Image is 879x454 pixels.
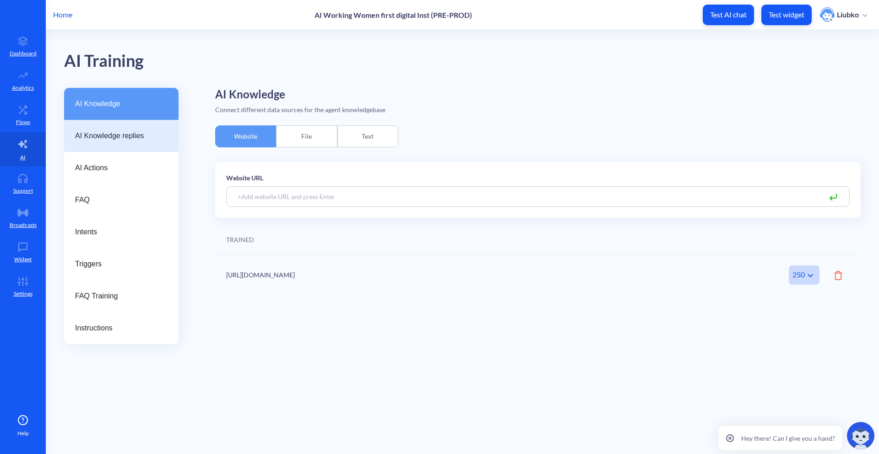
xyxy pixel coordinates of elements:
span: Triggers [75,259,160,270]
h2: AI Knowledge [215,88,861,101]
div: Text [337,125,398,147]
span: Intents [75,227,160,238]
span: Instructions [75,323,160,334]
div: File [276,125,337,147]
p: Settings [14,290,33,298]
p: Broadcasts [10,221,37,229]
p: Dashboard [10,49,37,58]
div: [URL][DOMAIN_NAME] [226,270,747,280]
a: FAQ Training [64,280,179,312]
img: user photo [820,7,835,22]
a: Triggers [64,248,179,280]
img: copilot-icon.svg [847,422,874,449]
input: +Add website URL and press Enter [226,186,850,207]
p: AI [20,153,26,162]
a: Intents [64,216,179,248]
p: Analytics [12,84,34,92]
div: Connect different data sources for the agent knowledgebase [215,105,861,114]
div: 250 [789,265,819,285]
p: Liubko [837,10,859,20]
span: Help [17,429,29,438]
a: AI Actions [64,152,179,184]
p: Home [53,9,72,20]
p: Website URL [226,173,850,183]
span: FAQ [75,195,160,205]
p: Widget [14,255,32,264]
span: AI Knowledge [75,98,160,109]
p: Support [13,187,33,195]
span: AI Knowledge replies [75,130,160,141]
span: FAQ Training [75,291,160,302]
button: user photoLiubko [815,6,872,23]
a: AI Knowledge replies [64,120,179,152]
p: AI Working Women first digital Inst (PRE-PROD) [315,11,472,19]
button: Test widget [761,5,812,25]
div: Website [215,125,276,147]
button: Test AI chat [703,5,754,25]
p: Test widget [769,10,804,19]
div: AI Training [64,48,144,74]
p: Test AI chat [710,10,747,19]
a: AI Knowledge [64,88,179,120]
a: FAQ [64,184,179,216]
div: TRAINED [226,235,254,244]
span: AI Actions [75,162,160,173]
a: Instructions [64,312,179,344]
p: Hey there! Can I give you a hand? [741,433,835,443]
p: Flows [16,118,30,126]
